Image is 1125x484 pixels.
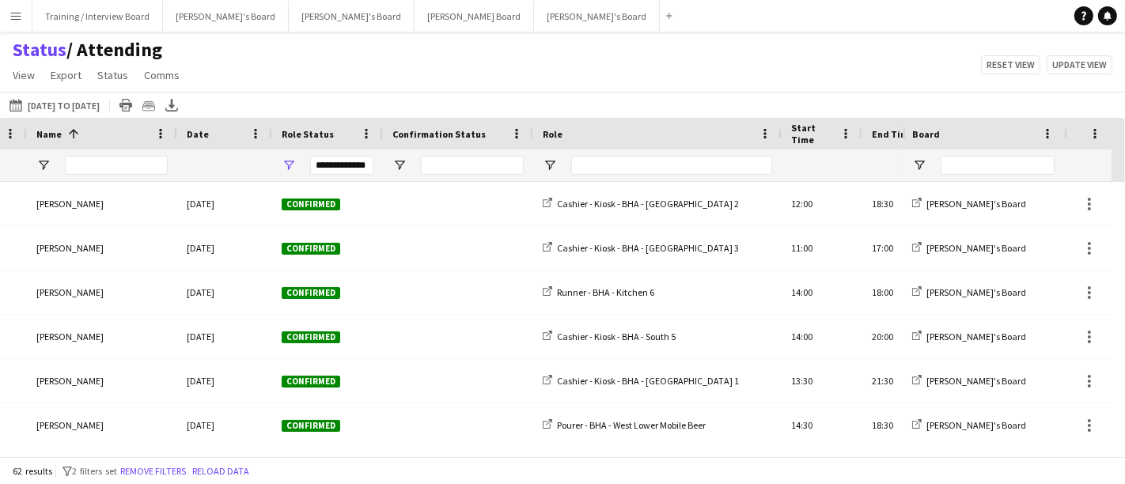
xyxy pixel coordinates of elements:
div: 12:00 [782,182,862,225]
button: [PERSON_NAME]'s Board [534,1,660,32]
button: Open Filter Menu [912,158,926,172]
button: [PERSON_NAME]'s Board [289,1,415,32]
input: Confirmation Status Filter Input [421,156,524,175]
span: Confirmed [282,331,340,343]
app-action-btn: Print [116,96,135,115]
span: Board [912,128,940,140]
span: [PERSON_NAME]'s Board [926,198,1026,210]
a: View [6,65,41,85]
div: 18:30 [862,403,973,447]
span: Date [187,128,209,140]
span: Comms [144,68,180,82]
app-action-btn: Export XLSX [162,96,181,115]
span: View [13,68,35,82]
span: [PERSON_NAME]'s Board [926,331,1026,342]
a: [PERSON_NAME]'s Board [912,286,1026,298]
div: 14:30 [782,403,862,447]
span: [PERSON_NAME] [36,286,104,298]
button: [PERSON_NAME] Board [415,1,534,32]
span: [PERSON_NAME] [36,375,104,387]
a: [PERSON_NAME]'s Board [912,242,1026,254]
div: [DATE] [177,270,272,314]
span: 2 filters set [72,465,117,477]
span: Confirmed [282,199,340,210]
span: End Time [872,128,914,140]
span: Confirmation Status [392,128,486,140]
input: Name Filter Input [65,156,168,175]
span: [PERSON_NAME] [36,419,104,431]
span: [PERSON_NAME]'s Board [926,375,1026,387]
button: Open Filter Menu [36,158,51,172]
button: [DATE] to [DATE] [6,96,103,115]
a: Cashier - Kiosk - BHA - [GEOGRAPHIC_DATA] 3 [543,242,739,254]
span: Start Time [791,122,834,146]
span: Confirmed [282,243,340,255]
div: 13:30 [782,359,862,403]
div: 17:00 [862,226,973,270]
span: [PERSON_NAME]'s Board [926,286,1026,298]
div: [DATE] [177,182,272,225]
span: Confirmed [282,420,340,432]
a: [PERSON_NAME]'s Board [912,375,1026,387]
input: Role Filter Input [571,156,772,175]
a: Cashier - Kiosk - BHA - [GEOGRAPHIC_DATA] 1 [543,375,739,387]
div: 11:00 [782,226,862,270]
div: 18:00 [862,270,973,314]
span: Runner - BHA - Kitchen 6 [557,286,654,298]
div: 14:00 [782,270,862,314]
a: Export [44,65,88,85]
span: [PERSON_NAME] [36,198,104,210]
button: Open Filter Menu [392,158,407,172]
span: Confirmed [282,376,340,388]
span: [PERSON_NAME]'s Board [926,419,1026,431]
button: [PERSON_NAME]'s Board [163,1,289,32]
div: [DATE] [177,359,272,403]
span: Role [543,128,562,140]
span: Cashier - Kiosk - BHA - [GEOGRAPHIC_DATA] 3 [557,242,739,254]
button: Open Filter Menu [282,158,296,172]
span: Role Status [282,128,334,140]
button: Update view [1047,55,1112,74]
span: Name [36,128,62,140]
span: Cashier - Kiosk - BHA - [GEOGRAPHIC_DATA] 1 [557,375,739,387]
span: Confirmed [282,287,340,299]
a: [PERSON_NAME]'s Board [912,331,1026,342]
span: Cashier - Kiosk - BHA - South 5 [557,331,676,342]
a: [PERSON_NAME]'s Board [912,419,1026,431]
button: Remove filters [117,463,189,480]
input: Board Filter Input [941,156,1055,175]
span: Attending [66,38,162,62]
span: Export [51,68,81,82]
div: 18:30 [862,182,973,225]
button: Open Filter Menu [543,158,557,172]
span: Cashier - Kiosk - BHA - [GEOGRAPHIC_DATA] 2 [557,198,739,210]
div: 20:00 [862,315,973,358]
span: [PERSON_NAME]'s Board [926,242,1026,254]
app-action-btn: Crew files as ZIP [139,96,158,115]
div: [DATE] [177,226,272,270]
a: Status [13,38,66,62]
button: Reset view [981,55,1040,74]
div: 14:00 [782,315,862,358]
a: Runner - BHA - Kitchen 6 [543,286,654,298]
div: [DATE] [177,403,272,447]
button: Reload data [189,463,252,480]
span: Status [97,68,128,82]
span: Pourer - BHA - West Lower Mobile Beer [557,419,706,431]
span: [PERSON_NAME] [36,331,104,342]
a: [PERSON_NAME]'s Board [912,198,1026,210]
a: Cashier - Kiosk - BHA - South 5 [543,331,676,342]
span: [PERSON_NAME] [36,242,104,254]
div: 21:30 [862,359,973,403]
button: Training / Interview Board [32,1,163,32]
a: Pourer - BHA - West Lower Mobile Beer [543,419,706,431]
a: Cashier - Kiosk - BHA - [GEOGRAPHIC_DATA] 2 [543,198,739,210]
div: [DATE] [177,315,272,358]
a: Status [91,65,134,85]
a: Comms [138,65,186,85]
